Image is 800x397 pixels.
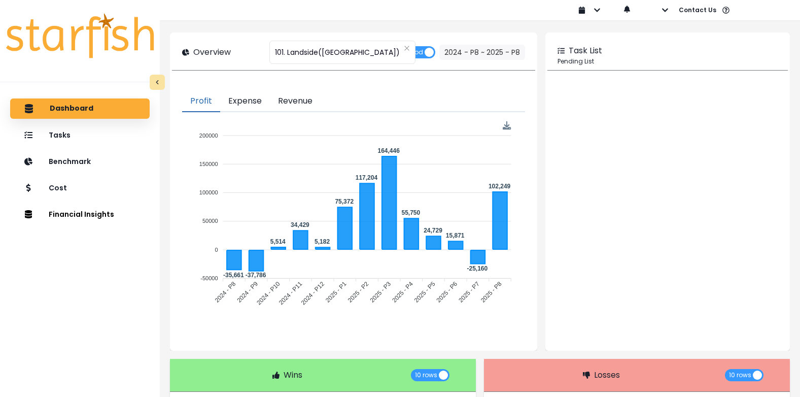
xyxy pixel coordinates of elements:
[275,42,400,63] span: 101. Landside([GEOGRAPHIC_DATA])
[10,125,150,145] button: Tasks
[594,369,620,381] p: Losses
[569,45,602,57] p: Task List
[202,218,218,224] tspan: 50000
[199,161,218,167] tspan: 150000
[50,104,93,113] p: Dashboard
[435,280,459,304] tspan: 2025 - P6
[199,189,218,195] tspan: 100000
[10,98,150,119] button: Dashboard
[10,204,150,224] button: Financial Insights
[256,280,282,307] tspan: 2024 - P10
[49,157,91,166] p: Benchmark
[558,57,778,66] p: Pending List
[10,178,150,198] button: Cost
[346,280,370,304] tspan: 2025 - P2
[49,131,71,140] p: Tasks
[236,280,260,304] tspan: 2024 - P9
[193,46,231,58] p: Overview
[10,151,150,172] button: Benchmark
[480,280,504,304] tspan: 2025 - P8
[369,280,393,304] tspan: 2025 - P3
[284,369,302,381] p: Wins
[270,91,321,112] button: Revenue
[49,184,67,192] p: Cost
[729,369,751,381] span: 10 rows
[404,45,410,51] svg: close
[278,280,304,307] tspan: 2024 - P11
[220,91,270,112] button: Expense
[503,121,511,130] img: Download Profit
[325,280,349,304] tspan: 2025 - P1
[182,91,220,112] button: Profit
[391,280,415,304] tspan: 2025 - P4
[404,43,410,53] button: Clear
[214,280,237,304] tspan: 2024 - P8
[413,280,437,304] tspan: 2025 - P5
[458,280,481,304] tspan: 2025 - P7
[215,247,218,253] tspan: 0
[199,133,218,139] tspan: 200000
[503,121,511,130] div: Menu
[300,280,326,307] tspan: 2024 - P12
[415,369,437,381] span: 10 rows
[439,45,525,60] button: 2024 - P8 ~ 2025 - P8
[201,275,218,281] tspan: -50000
